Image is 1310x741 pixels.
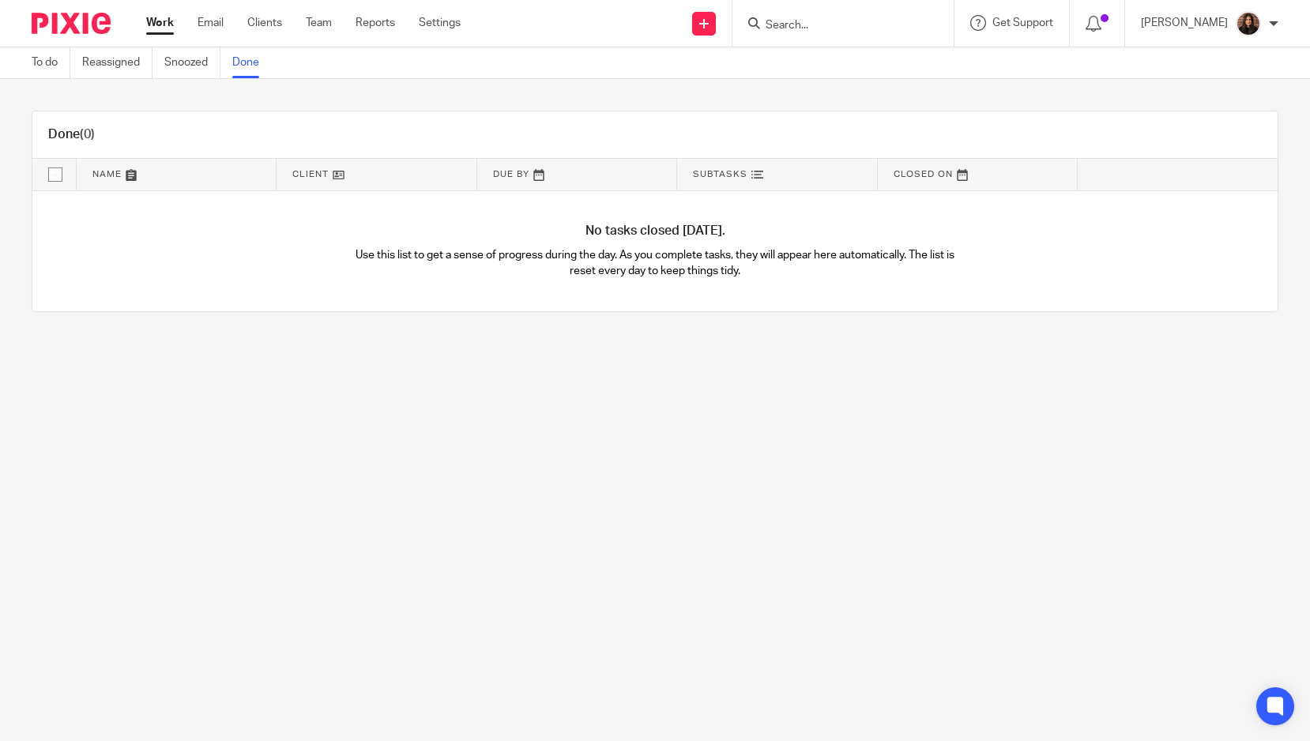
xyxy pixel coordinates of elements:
a: Reports [356,15,395,31]
a: Done [232,47,271,78]
span: Get Support [992,17,1053,28]
img: Pixie [32,13,111,34]
h1: Done [48,126,95,143]
a: Snoozed [164,47,220,78]
p: Use this list to get a sense of progress during the day. As you complete tasks, they will appear ... [344,247,966,280]
img: Headshot.jpg [1236,11,1261,36]
p: [PERSON_NAME] [1141,15,1228,31]
a: Work [146,15,174,31]
h4: No tasks closed [DATE]. [32,223,1278,239]
span: Subtasks [693,170,747,179]
a: To do [32,47,70,78]
a: Clients [247,15,282,31]
a: Email [198,15,224,31]
a: Team [306,15,332,31]
span: (0) [80,128,95,141]
a: Settings [419,15,461,31]
input: Search [764,19,906,33]
a: Reassigned [82,47,152,78]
